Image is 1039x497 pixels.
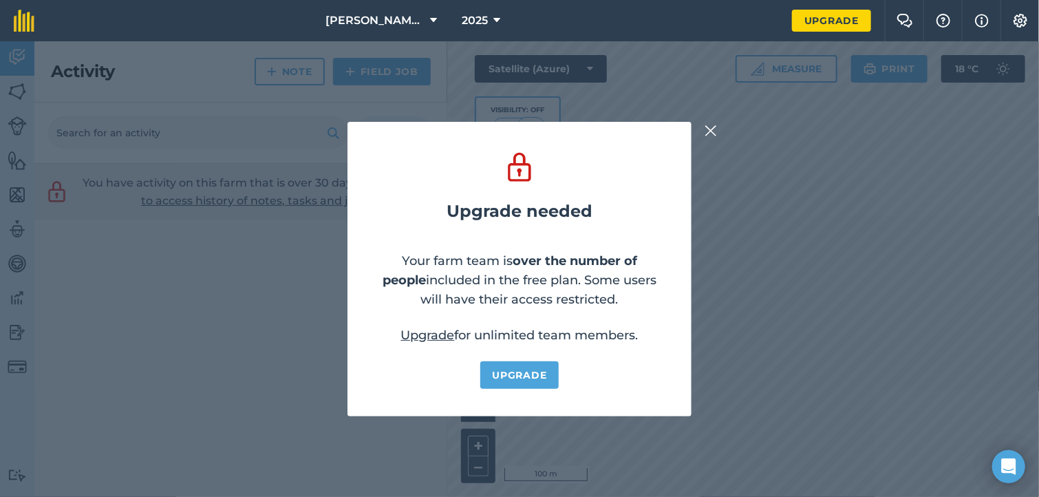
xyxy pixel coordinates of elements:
span: [PERSON_NAME] Farm [325,12,425,29]
img: fieldmargin Logo [14,10,34,32]
a: Upgrade [792,10,871,32]
a: Upgrade [401,328,455,343]
img: A cog icon [1012,14,1029,28]
strong: over the number of people [383,253,637,288]
div: Open Intercom Messenger [992,450,1025,483]
span: 2025 [462,12,488,29]
a: Upgrade [480,361,559,389]
img: svg+xml;base64,PHN2ZyB4bWxucz0iaHR0cDovL3d3dy53My5vcmcvMjAwMC9zdmciIHdpZHRoPSIyMiIgaGVpZ2h0PSIzMC... [705,123,717,139]
img: A question mark icon [935,14,952,28]
h2: Upgrade needed [447,202,592,221]
img: svg+xml;base64,PHN2ZyB4bWxucz0iaHR0cDovL3d3dy53My5vcmcvMjAwMC9zdmciIHdpZHRoPSIxNyIgaGVpZ2h0PSIxNy... [975,12,989,29]
img: Two speech bubbles overlapping with the left bubble in the forefront [897,14,913,28]
p: for unlimited team members. [401,326,639,345]
p: Your farm team is included in the free plan. Some users will have their access restricted. [375,251,664,309]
